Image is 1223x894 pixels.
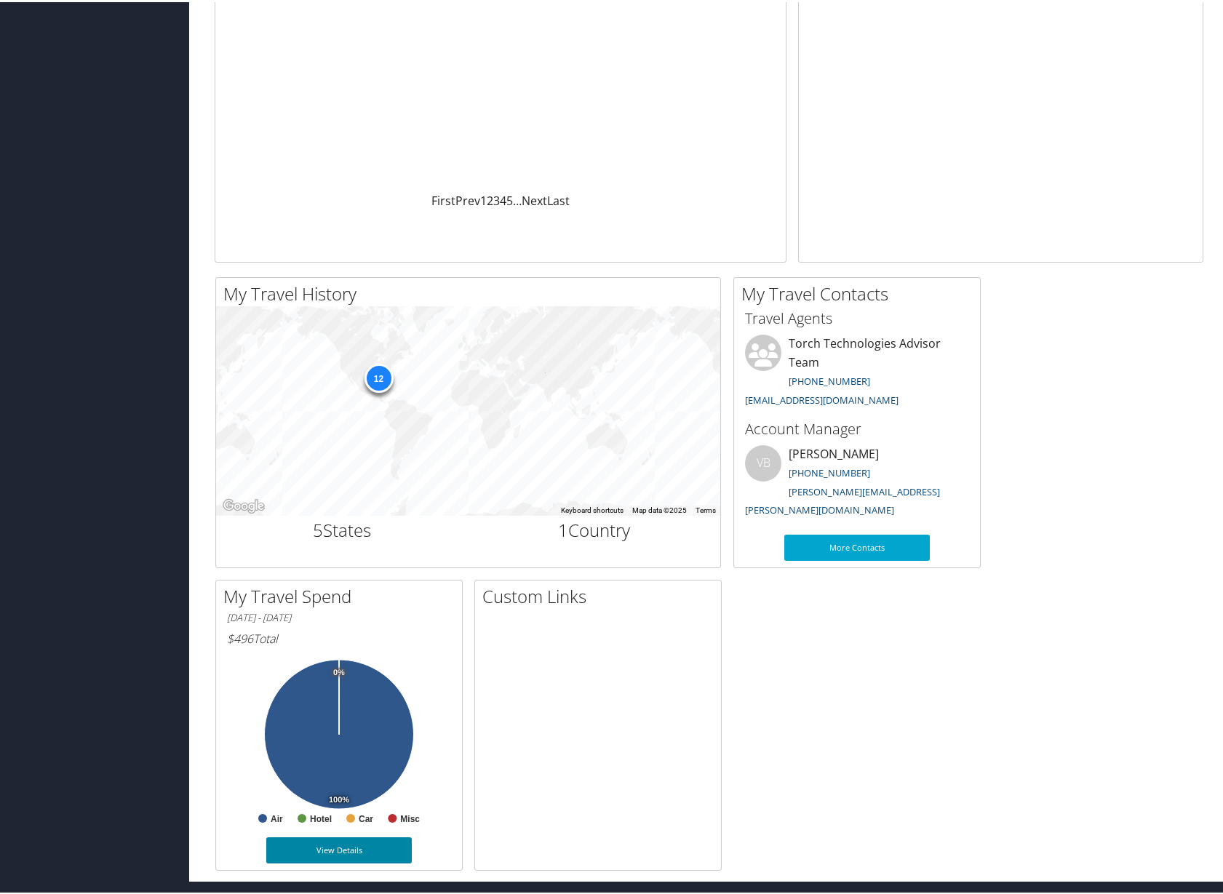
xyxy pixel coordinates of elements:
[479,516,710,540] h2: Country
[223,279,720,304] h2: My Travel History
[632,504,687,512] span: Map data ©2025
[455,191,480,207] a: Prev
[400,812,420,822] text: Misc
[561,503,624,514] button: Keyboard shortcuts
[789,372,870,386] a: [PHONE_NUMBER]
[738,332,976,410] li: Torch Technologies Advisor Team
[482,582,721,607] h2: Custom Links
[480,191,487,207] a: 1
[310,812,332,822] text: Hotel
[745,306,969,327] h3: Travel Agents
[745,417,969,437] h3: Account Manager
[431,191,455,207] a: First
[220,495,268,514] a: Open this area in Google Maps (opens a new window)
[364,361,393,390] div: 12
[500,191,506,207] a: 4
[333,666,345,675] tspan: 0%
[220,495,268,514] img: Google
[227,628,253,644] span: $496
[359,812,373,822] text: Car
[227,609,451,623] h6: [DATE] - [DATE]
[745,443,781,479] div: VB
[223,582,462,607] h2: My Travel Spend
[784,532,930,559] a: More Contacts
[513,191,522,207] span: …
[738,443,976,521] li: [PERSON_NAME]
[696,504,716,512] a: Terms (opens in new tab)
[329,794,349,802] tspan: 100%
[227,516,458,540] h2: States
[266,835,412,861] a: View Details
[313,516,323,540] span: 5
[745,483,940,515] a: [PERSON_NAME][EMAIL_ADDRESS][PERSON_NAME][DOMAIN_NAME]
[789,464,870,477] a: [PHONE_NUMBER]
[522,191,547,207] a: Next
[493,191,500,207] a: 3
[558,516,568,540] span: 1
[745,391,899,404] a: [EMAIL_ADDRESS][DOMAIN_NAME]
[487,191,493,207] a: 2
[506,191,513,207] a: 5
[741,279,980,304] h2: My Travel Contacts
[271,812,283,822] text: Air
[227,628,451,644] h6: Total
[547,191,570,207] a: Last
